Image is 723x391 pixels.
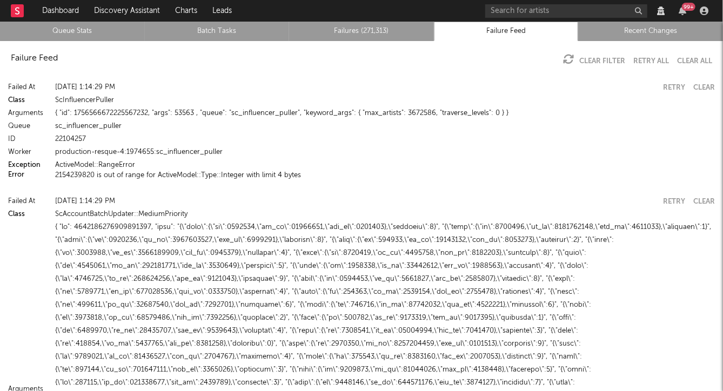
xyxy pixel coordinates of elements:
[663,198,685,205] button: Retry
[55,120,715,133] div: sc_influencer_puller
[8,107,51,120] div: Arguments
[663,84,685,91] button: Retry
[8,81,51,94] div: Failed At
[55,195,655,208] div: [DATE] 1:14:29 PM
[295,25,428,38] a: Failures (271,313)
[8,120,51,133] div: Queue
[579,58,625,65] a: Clear Filter
[55,133,715,146] div: 22104257
[11,52,58,65] div: Failure Feed
[633,58,669,65] button: Retry All
[55,107,715,120] div: { "id": 1756566672225567232, "args": 53563 , "queue": "sc_influencer_puller", "keyword_args": { "...
[55,146,715,159] div: production-resque-4:1974655:sc_influencer_puller
[55,159,715,172] div: ActiveModel::RangeError
[8,133,51,146] div: ID
[8,146,51,159] div: Worker
[55,208,715,221] div: ScAccountBatchUpdater::MediumPriority
[584,25,717,38] a: Recent Changes
[693,198,715,205] button: Clear
[55,81,655,94] div: [DATE] 1:14:29 PM
[8,162,41,169] a: Exception
[8,211,25,218] a: Class
[8,195,51,208] div: Failed At
[485,4,647,18] input: Search for artists
[693,84,715,91] button: Clear
[151,25,284,38] a: Batch Tasks
[6,25,139,38] a: Queue Stats
[55,94,715,107] div: ScInfluencerPuller
[679,6,686,15] button: 99+
[8,172,24,179] button: Error
[682,3,695,11] div: 99 +
[8,97,25,104] a: Class
[55,172,301,179] button: 2154239820 is out of range for ActiveModel::Type::Integer with limit 4 bytes
[677,58,712,65] button: Clear All
[440,25,573,38] a: Failure Feed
